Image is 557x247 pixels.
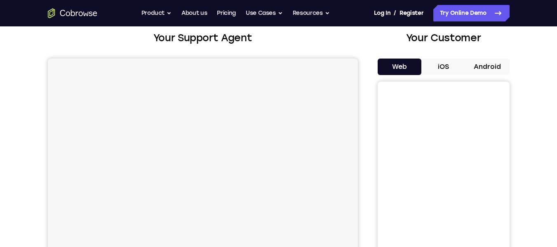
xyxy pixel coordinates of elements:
a: Go to the home page [48,8,97,18]
h2: Your Customer [378,31,510,45]
button: Android [465,59,510,75]
button: Product [141,5,172,21]
a: Pricing [217,5,236,21]
a: About us [181,5,207,21]
a: Log In [374,5,390,21]
h2: Your Support Agent [48,31,358,45]
span: / [394,8,396,18]
a: Register [400,5,423,21]
button: Resources [293,5,330,21]
button: Use Cases [246,5,283,21]
button: Web [378,59,422,75]
button: iOS [421,59,465,75]
a: Try Online Demo [433,5,510,21]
